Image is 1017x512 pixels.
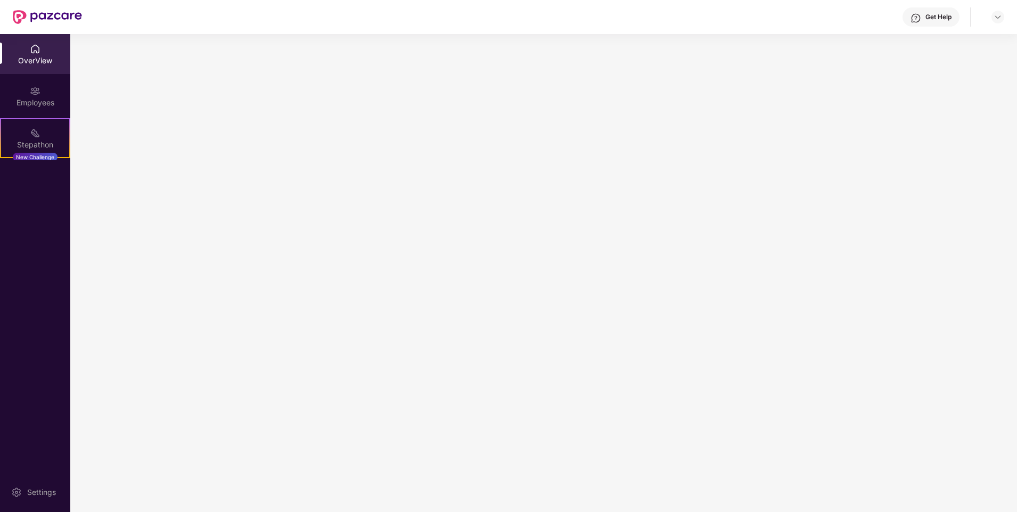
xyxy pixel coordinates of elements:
[911,13,921,23] img: svg+xml;base64,PHN2ZyBpZD0iSGVscC0zMngzMiIgeG1sbnM9Imh0dHA6Ly93d3cudzMub3JnLzIwMDAvc3ZnIiB3aWR0aD...
[30,44,40,54] img: svg+xml;base64,PHN2ZyBpZD0iSG9tZSIgeG1sbnM9Imh0dHA6Ly93d3cudzMub3JnLzIwMDAvc3ZnIiB3aWR0aD0iMjAiIG...
[24,487,59,498] div: Settings
[30,128,40,138] img: svg+xml;base64,PHN2ZyB4bWxucz0iaHR0cDovL3d3dy53My5vcmcvMjAwMC9zdmciIHdpZHRoPSIyMSIgaGVpZ2h0PSIyMC...
[30,86,40,96] img: svg+xml;base64,PHN2ZyBpZD0iRW1wbG95ZWVzIiB4bWxucz0iaHR0cDovL3d3dy53My5vcmcvMjAwMC9zdmciIHdpZHRoPS...
[1,139,69,150] div: Stepathon
[11,487,22,498] img: svg+xml;base64,PHN2ZyBpZD0iU2V0dGluZy0yMHgyMCIgeG1sbnM9Imh0dHA6Ly93d3cudzMub3JnLzIwMDAvc3ZnIiB3aW...
[925,13,952,21] div: Get Help
[13,153,58,161] div: New Challenge
[994,13,1002,21] img: svg+xml;base64,PHN2ZyBpZD0iRHJvcGRvd24tMzJ4MzIiIHhtbG5zPSJodHRwOi8vd3d3LnczLm9yZy8yMDAwL3N2ZyIgd2...
[13,10,82,24] img: New Pazcare Logo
